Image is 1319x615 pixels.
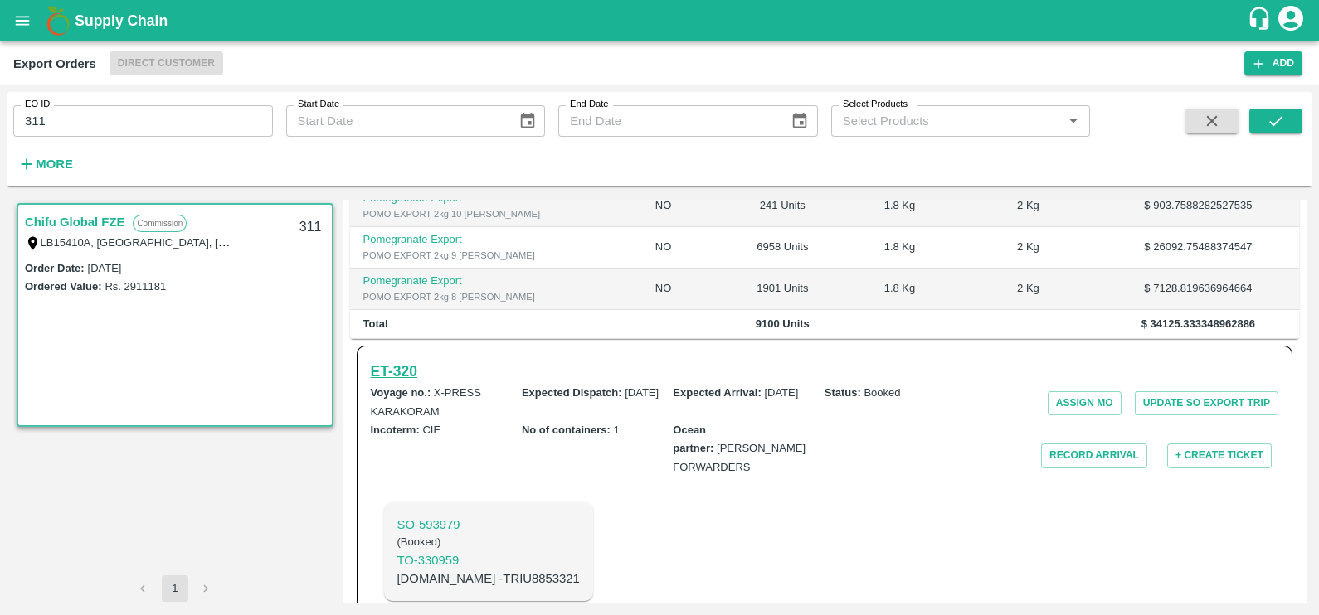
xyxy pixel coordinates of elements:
[558,105,777,137] input: End Date
[397,551,580,569] p: TO- 330959
[825,386,861,399] b: Status :
[422,424,440,436] span: CIF
[13,105,273,137] input: Enter EO ID
[522,386,622,399] b: Expected Dispatch :
[1048,391,1122,415] button: Assign MO
[840,269,959,310] td: 1.8 Kg
[128,575,222,602] nav: pagination navigation
[363,274,629,289] p: Pomegranate Export
[363,317,388,330] b: Total
[13,53,96,75] div: Export Orders
[673,386,761,399] b: Expected Arrival :
[397,551,580,569] a: TO-330959
[105,280,166,293] label: Rs. 2911181
[397,534,580,550] h6: ( Booked )
[75,9,1247,32] a: Supply Chain
[363,206,629,221] div: POMO EXPORT 2kg 10 [PERSON_NAME]
[371,360,417,383] h6: ET- 320
[725,269,840,310] td: 1901 Units
[959,269,1098,310] td: 2 Kg
[36,157,73,171] strong: More
[162,575,188,602] button: page 1
[1098,227,1299,269] td: $ 26092.75488374547
[133,215,187,232] p: Commission
[613,424,619,436] span: 1
[512,105,543,137] button: Choose date
[1098,186,1299,227] td: $ 903.7588282527535
[1276,3,1306,38] div: account of current user
[25,211,124,233] a: Chifu Global FZE
[756,317,810,330] b: 9100 Units
[298,98,339,111] label: Start Date
[673,424,713,454] b: Ocean partner :
[41,4,75,37] img: logo
[290,208,332,247] div: 311
[1167,443,1272,467] button: + Create Ticket
[642,269,725,310] td: NO
[673,442,806,472] span: [PERSON_NAME] FORWARDERS
[642,227,725,269] td: NO
[1063,110,1084,132] button: Open
[397,569,580,588] p: [DOMAIN_NAME] - TRIU8853321
[1135,391,1278,415] button: Update SO Export Trip
[764,386,798,399] span: [DATE]
[41,235,564,249] label: LB15410A, [GEOGRAPHIC_DATA], [GEOGRAPHIC_DATA], [GEOGRAPHIC_DATA], [GEOGRAPHIC_DATA]
[725,227,840,269] td: 6958 Units
[1141,317,1255,330] b: $ 34125.333348962886
[959,227,1098,269] td: 2 Kg
[371,360,417,383] a: ET-320
[397,516,580,534] p: SO- 593979
[286,105,505,137] input: Start Date
[363,232,629,248] p: Pomegranate Export
[843,98,908,111] label: Select Products
[3,2,41,40] button: open drawer
[13,150,77,178] button: More
[570,98,608,111] label: End Date
[363,248,629,263] div: POMO EXPORT 2kg 9 [PERSON_NAME]
[625,386,659,399] span: [DATE]
[784,105,815,137] button: Choose date
[397,516,580,534] a: SO-593979
[840,227,959,269] td: 1.8 Kg
[88,262,122,274] label: [DATE]
[840,186,959,227] td: 1.8 Kg
[959,186,1098,227] td: 2 Kg
[864,386,900,399] span: Booked
[363,289,629,304] div: POMO EXPORT 2kg 8 [PERSON_NAME]
[1041,443,1147,467] button: Record Arrival
[522,424,611,436] b: No of containers :
[1247,6,1276,36] div: customer-support
[75,12,168,29] b: Supply Chain
[1098,269,1299,310] td: $ 7128.819636964664
[371,424,420,436] b: Incoterm :
[371,386,481,417] span: X-PRESS KARAKORAM
[836,110,1059,132] input: Select Products
[25,262,85,274] label: Order Date :
[642,186,725,227] td: NO
[1244,51,1302,75] button: Add
[25,280,101,293] label: Ordered Value:
[25,98,50,111] label: EO ID
[725,186,840,227] td: 241 Units
[371,386,431,399] b: Voyage no. :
